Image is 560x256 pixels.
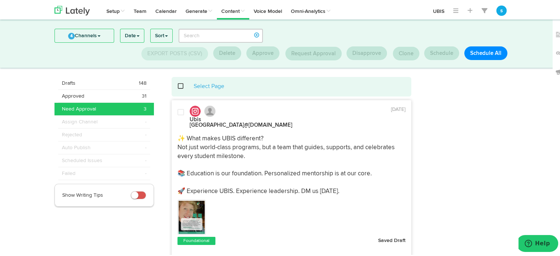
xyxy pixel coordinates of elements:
span: Clone [399,50,413,55]
span: Auto Publish [62,143,91,150]
span: Scheduled Issues [62,156,102,163]
span: Approved [62,91,84,99]
iframe: Opens a widget where you can find more information [518,234,558,252]
img: eJXYCHvqSCJSEbVlXGgo [179,200,205,233]
button: Schedule [424,45,459,59]
strong: Ubis [GEOGRAPHIC_DATA] [190,116,292,127]
span: - [145,117,147,125]
span: 3 [144,104,147,112]
button: Export Posts (CSV) [141,46,208,59]
span: @[DOMAIN_NAME] [244,121,292,127]
button: Approve [246,45,279,59]
span: 148 [139,78,147,86]
span: 4 [68,32,75,38]
img: avatar_blank.jpg [204,105,215,116]
img: logo_lately_bg_light.svg [54,5,90,14]
input: Search [179,28,263,42]
span: - [145,169,147,176]
button: Disapprove [346,45,387,59]
button: Request Approval [285,46,342,59]
span: Request Approval [291,50,336,55]
span: Show Writing Tips [62,192,103,197]
button: Delete [213,45,241,59]
strong: Saved Draft [378,237,405,242]
a: Select Page [194,83,224,88]
span: Drafts [62,78,75,86]
span: Assign Channel [62,117,98,125]
a: 4Channels [55,28,114,41]
a: Sort [151,28,172,41]
a: Date [120,28,144,41]
img: instagram.svg [190,105,201,116]
time: [DATE] [391,106,405,111]
span: Failed [62,169,75,176]
button: s [496,4,507,15]
p: ✨ What makes UBIS different? Not just world-class programs, but a team that guides, supports, and... [177,133,406,195]
span: - [145,156,147,163]
span: 31 [142,91,147,99]
span: Need Approval [62,104,96,112]
button: Clone [393,46,419,59]
button: Schedule All [464,45,507,59]
a: Foundational [182,236,211,243]
span: - [145,130,147,137]
span: Rejected [62,130,82,137]
span: - [145,143,147,150]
